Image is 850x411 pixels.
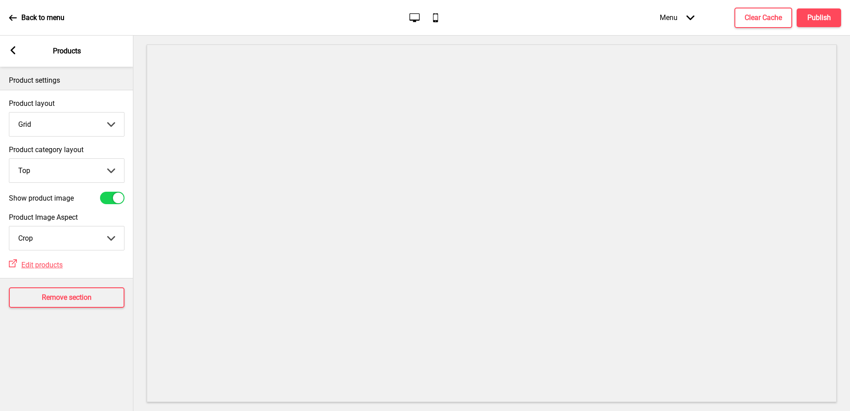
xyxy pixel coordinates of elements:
[651,4,703,31] div: Menu
[807,13,831,23] h4: Publish
[9,99,124,108] label: Product layout
[53,46,81,56] p: Products
[9,76,124,85] p: Product settings
[797,8,841,27] button: Publish
[745,13,782,23] h4: Clear Cache
[734,8,792,28] button: Clear Cache
[9,145,124,154] label: Product category layout
[9,287,124,308] button: Remove section
[21,261,63,269] span: Edit products
[21,13,64,23] p: Back to menu
[9,6,64,30] a: Back to menu
[9,194,74,202] label: Show product image
[9,213,124,222] label: Product Image Aspect
[17,261,63,269] a: Edit products
[42,293,92,302] h4: Remove section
